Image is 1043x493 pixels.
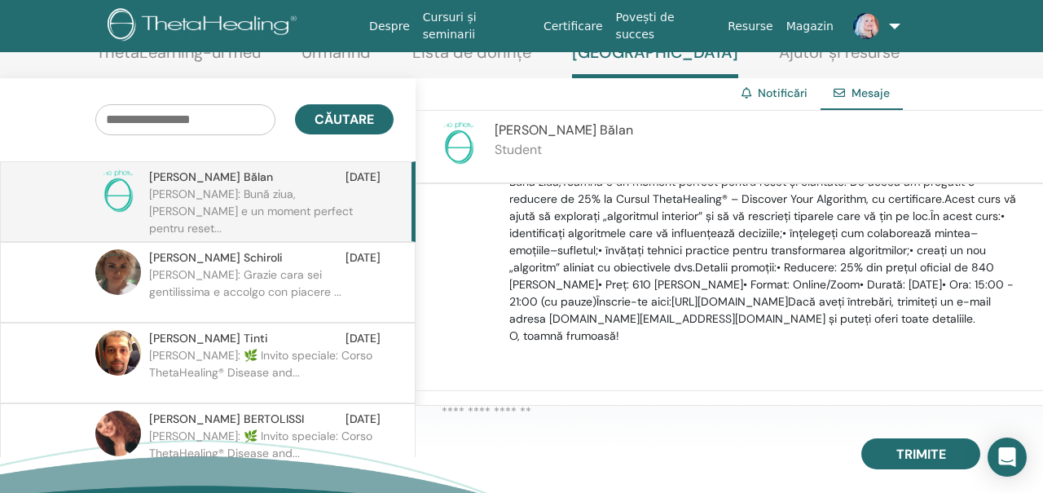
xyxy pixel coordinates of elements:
[852,86,890,100] font: Mesaje
[108,8,302,45] img: logo.png
[149,267,341,299] font: [PERSON_NAME]: Grazie cara sei gentilissima e accolgo con piacere ...
[436,121,482,166] img: no-photo.png
[345,331,381,346] font: [DATE]
[345,169,381,184] font: [DATE]
[416,2,537,50] a: Cursuri și seminarii
[610,2,722,50] a: Povești de succes
[95,411,141,456] img: default.jpg
[345,412,381,426] font: [DATE]
[95,249,141,295] img: default.jpg
[149,348,372,380] font: [PERSON_NAME]: 🌿 Invito speciale: Corso ThetaHealing® Disease and...
[244,250,283,265] font: Schiroli
[96,42,261,74] a: ThetaLearning-ul meu
[743,277,860,292] font: • Format: Online/Zoom
[495,141,542,158] font: Student
[301,42,371,74] a: Urmărind
[149,412,240,426] font: [PERSON_NAME]
[572,42,738,63] font: [GEOGRAPHIC_DATA]
[149,187,353,235] font: [PERSON_NAME]: Bună ziua, [PERSON_NAME] e un moment perfect pentru reset...
[96,42,261,63] font: ThetaLearning-ul meu
[931,209,1001,223] font: În acest curs:
[315,111,374,128] font: Căutare
[988,438,1027,477] div: Deschideți Intercom Messenger
[695,260,777,275] font: Detalii promoții:
[572,42,738,78] a: [GEOGRAPHIC_DATA]
[149,331,240,346] font: [PERSON_NAME]
[345,250,381,265] font: [DATE]
[95,169,141,214] img: no-photo.png
[860,277,942,292] font: • Durată: [DATE]
[728,20,773,33] font: Resurse
[861,438,980,469] button: Trimite
[671,294,788,309] font: [URL][DOMAIN_NAME]
[853,13,879,39] img: default.jpg
[423,11,477,41] font: Cursuri și seminarii
[758,86,808,100] a: Notificări
[295,104,394,134] button: Căutare
[301,42,371,63] font: Urmărind
[780,11,840,42] a: Magazin
[598,243,909,258] font: • învățați tehnici practice pentru transformarea algoritmilor;
[600,121,633,139] font: Bălan
[779,42,900,74] a: Ajutor și resurse
[95,330,141,376] img: default.jpg
[495,121,596,139] font: [PERSON_NAME]
[596,294,671,309] font: Înscrie-te aici:
[544,20,603,33] font: Certificare
[721,11,780,42] a: Resurse
[598,277,743,292] font: • Preț: 610 [PERSON_NAME]
[149,429,372,460] font: [PERSON_NAME]: 🌿 Invito speciale: Corso ThetaHealing® Disease and...
[896,446,946,463] font: Trimite
[779,42,900,63] font: Ajutor și resurse
[616,11,675,41] font: Povești de succes
[149,250,240,265] font: [PERSON_NAME]
[244,169,273,184] font: Bălan
[149,169,240,184] font: [PERSON_NAME]
[244,412,304,426] font: BERTOLISSI
[537,11,610,42] a: Certificare
[244,331,268,346] font: Tinti
[363,11,416,42] a: Despre
[509,328,619,343] font: O, toamnă frumoasă!
[369,20,410,33] font: Despre
[412,42,531,63] font: Listă de dorințe
[786,20,834,33] font: Magazin
[412,42,531,74] a: Listă de dorințe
